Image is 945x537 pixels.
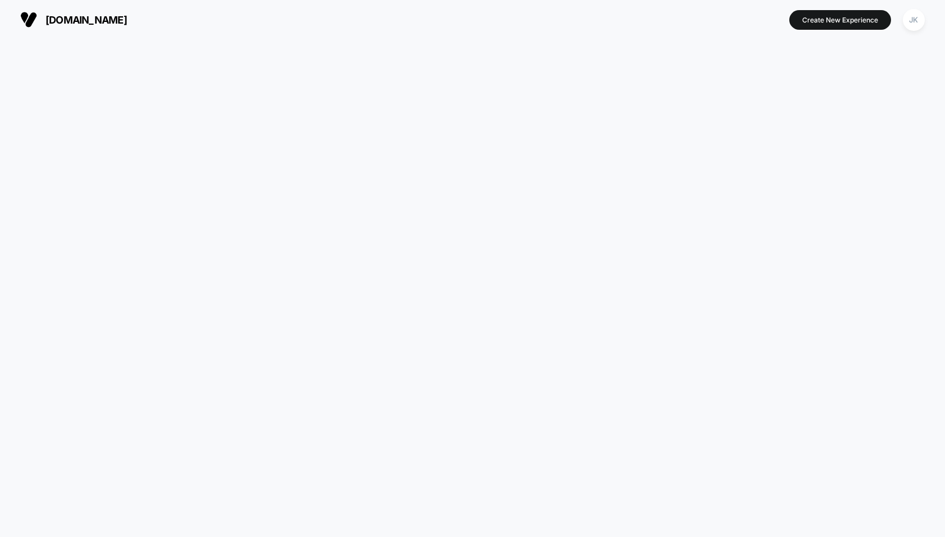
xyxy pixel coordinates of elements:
button: [DOMAIN_NAME] [17,11,130,29]
button: JK [899,8,928,31]
img: Visually logo [20,11,37,28]
span: [DOMAIN_NAME] [46,14,127,26]
button: Create New Experience [789,10,891,30]
div: JK [903,9,925,31]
